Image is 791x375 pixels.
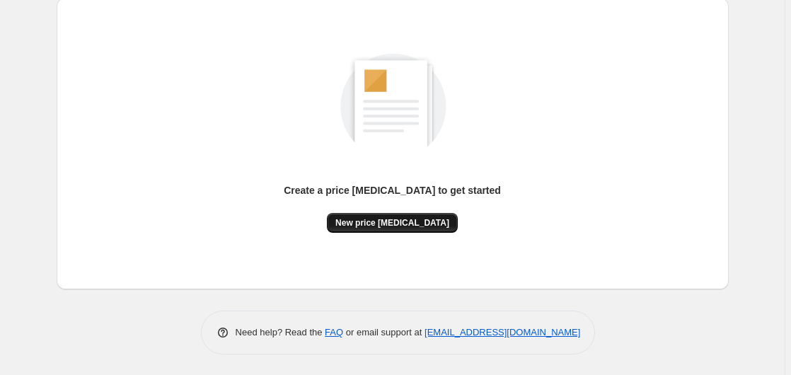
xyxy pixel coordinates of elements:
[236,327,325,337] span: Need help? Read the
[343,327,425,337] span: or email support at
[425,327,580,337] a: [EMAIL_ADDRESS][DOMAIN_NAME]
[335,217,449,229] span: New price [MEDICAL_DATA]
[327,213,458,233] button: New price [MEDICAL_DATA]
[284,183,501,197] p: Create a price [MEDICAL_DATA] to get started
[325,327,343,337] a: FAQ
